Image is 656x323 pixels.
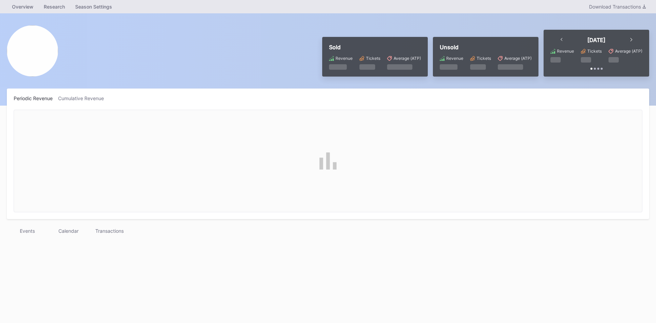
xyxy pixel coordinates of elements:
div: Unsold [440,44,532,51]
div: Revenue [557,49,574,54]
div: Tickets [477,56,491,61]
div: Transactions [89,226,130,236]
div: Tickets [587,49,602,54]
div: Average (ATP) [394,56,421,61]
a: Season Settings [70,2,117,12]
div: Tickets [366,56,380,61]
div: Average (ATP) [615,49,642,54]
div: Revenue [336,56,353,61]
div: Sold [329,44,421,51]
div: Download Transactions [589,4,646,10]
div: Cumulative Revenue [58,95,109,101]
div: [DATE] [587,37,605,43]
button: Download Transactions [586,2,649,11]
a: Research [39,2,70,12]
div: Revenue [446,56,463,61]
div: Periodic Revenue [14,95,58,101]
div: Calendar [48,226,89,236]
div: Events [7,226,48,236]
div: Average (ATP) [504,56,532,61]
a: Overview [7,2,39,12]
